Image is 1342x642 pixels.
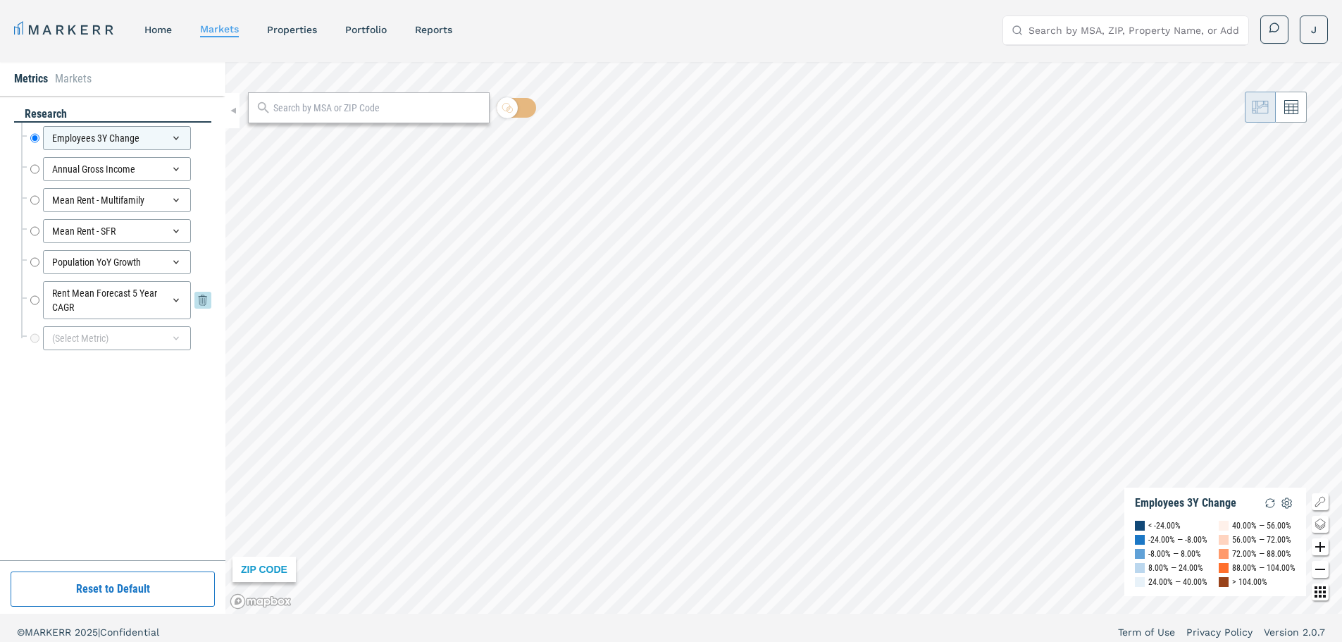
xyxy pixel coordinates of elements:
[273,101,482,116] input: Search by MSA or ZIP Code
[1312,538,1329,555] button: Zoom in map button
[14,70,48,87] li: Metrics
[1232,575,1267,589] div: > 104.00%
[1232,547,1291,561] div: 72.00% — 88.00%
[25,626,75,638] span: MARKERR
[1311,23,1317,37] span: J
[1029,16,1240,44] input: Search by MSA, ZIP, Property Name, or Address
[100,626,159,638] span: Confidential
[1312,561,1329,578] button: Zoom out map button
[1148,575,1207,589] div: 24.00% — 40.00%
[232,557,296,582] div: ZIP CODE
[200,23,239,35] a: markets
[14,20,116,39] a: MARKERR
[43,281,191,319] div: Rent Mean Forecast 5 Year CAGR
[1279,495,1296,512] img: Settings
[14,106,211,123] div: research
[225,62,1342,614] canvas: Map
[1262,495,1279,512] img: Reload Legend
[1148,533,1207,547] div: -24.00% — -8.00%
[1312,584,1329,600] button: Other options map button
[267,24,317,35] a: properties
[17,626,25,638] span: ©
[1186,625,1253,639] a: Privacy Policy
[144,24,172,35] a: home
[43,219,191,243] div: Mean Rent - SFR
[1232,561,1296,575] div: 88.00% — 104.00%
[1312,493,1329,510] button: Show/Hide Legend Map Button
[43,188,191,212] div: Mean Rent - Multifamily
[415,24,452,35] a: reports
[1232,519,1291,533] div: 40.00% — 56.00%
[75,626,100,638] span: 2025 |
[1135,496,1236,510] div: Employees 3Y Change
[43,126,191,150] div: Employees 3Y Change
[230,593,292,610] a: Mapbox logo
[1148,547,1201,561] div: -8.00% — 8.00%
[1232,533,1291,547] div: 56.00% — 72.00%
[43,326,191,350] div: (Select Metric)
[43,157,191,181] div: Annual Gross Income
[55,70,92,87] li: Markets
[11,572,215,607] button: Reset to Default
[1264,625,1325,639] a: Version 2.0.7
[1148,519,1181,533] div: < -24.00%
[1300,16,1328,44] button: J
[345,24,387,35] a: Portfolio
[1148,561,1203,575] div: 8.00% — 24.00%
[1312,516,1329,533] button: Change style map button
[1118,625,1175,639] a: Term of Use
[43,250,191,274] div: Population YoY Growth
